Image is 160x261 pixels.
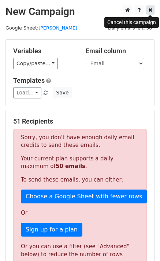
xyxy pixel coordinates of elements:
[21,155,139,170] p: Your current plan supports a daily maximum of .
[21,242,139,259] div: Or you can use a filter (see "Advanced" below) to reduce the number of rows
[13,77,45,84] a: Templates
[13,58,58,69] a: Copy/paste...
[21,190,147,203] a: Choose a Google Sheet with fewer rows
[123,226,160,261] iframe: Chat Widget
[53,87,72,98] button: Save
[13,87,41,98] a: Load...
[86,47,147,55] h5: Email column
[21,209,139,217] p: Or
[56,163,85,170] strong: 50 emails
[38,25,77,31] a: [PERSON_NAME]
[13,47,75,55] h5: Variables
[104,17,159,28] div: Cancel this campaign
[13,117,147,125] h5: 51 Recipients
[21,134,139,149] p: Sorry, you don't have enough daily email credits to send these emails.
[5,25,77,31] small: Google Sheet:
[105,25,155,31] a: Daily emails left: 50
[21,176,139,184] p: To send these emails, you can either:
[21,223,82,237] a: Sign up for a plan
[5,5,155,18] h2: New Campaign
